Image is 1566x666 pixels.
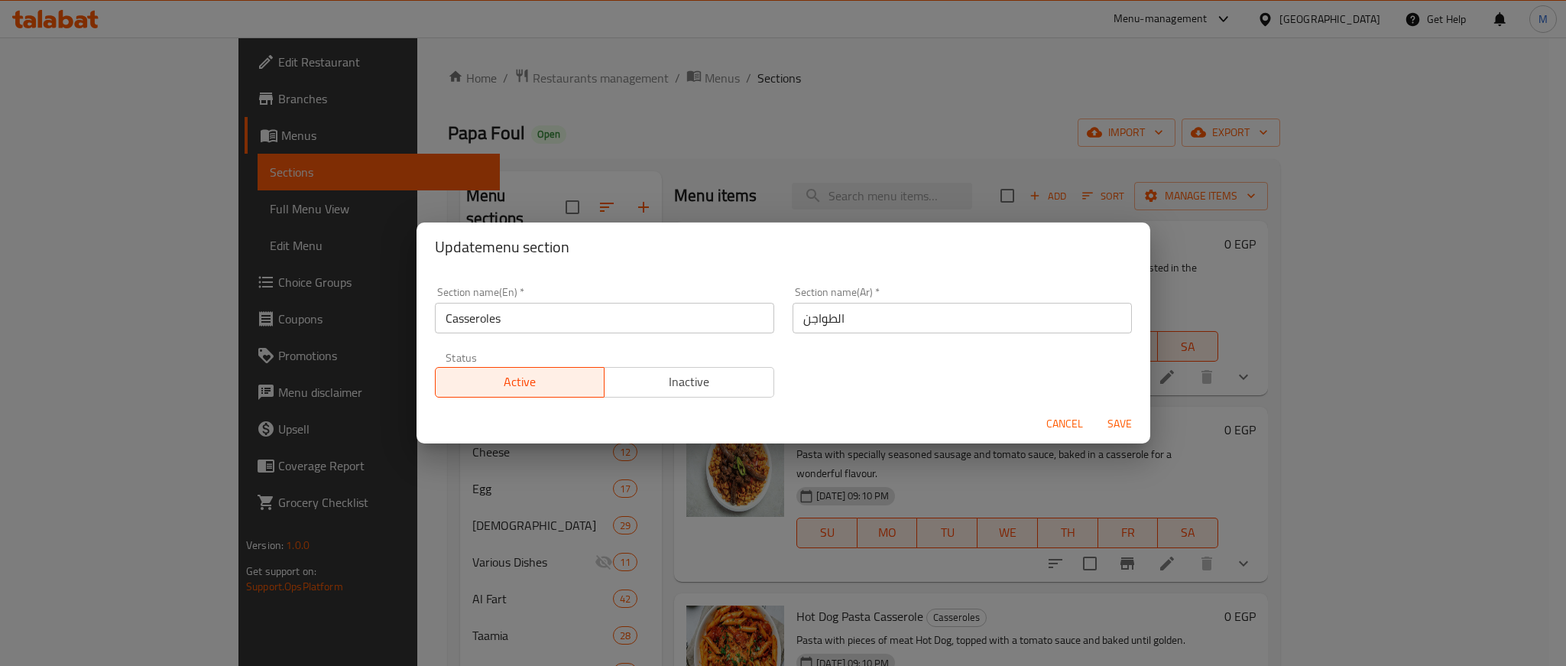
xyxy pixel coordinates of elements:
[1040,410,1089,438] button: Cancel
[442,371,599,393] span: Active
[1046,414,1083,434] span: Cancel
[604,367,774,398] button: Inactive
[435,303,774,333] input: Please enter section name(en)
[611,371,768,393] span: Inactive
[793,303,1132,333] input: Please enter section name(ar)
[1095,410,1144,438] button: Save
[1101,414,1138,434] span: Save
[435,235,1132,259] h2: Update menu section
[435,367,605,398] button: Active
